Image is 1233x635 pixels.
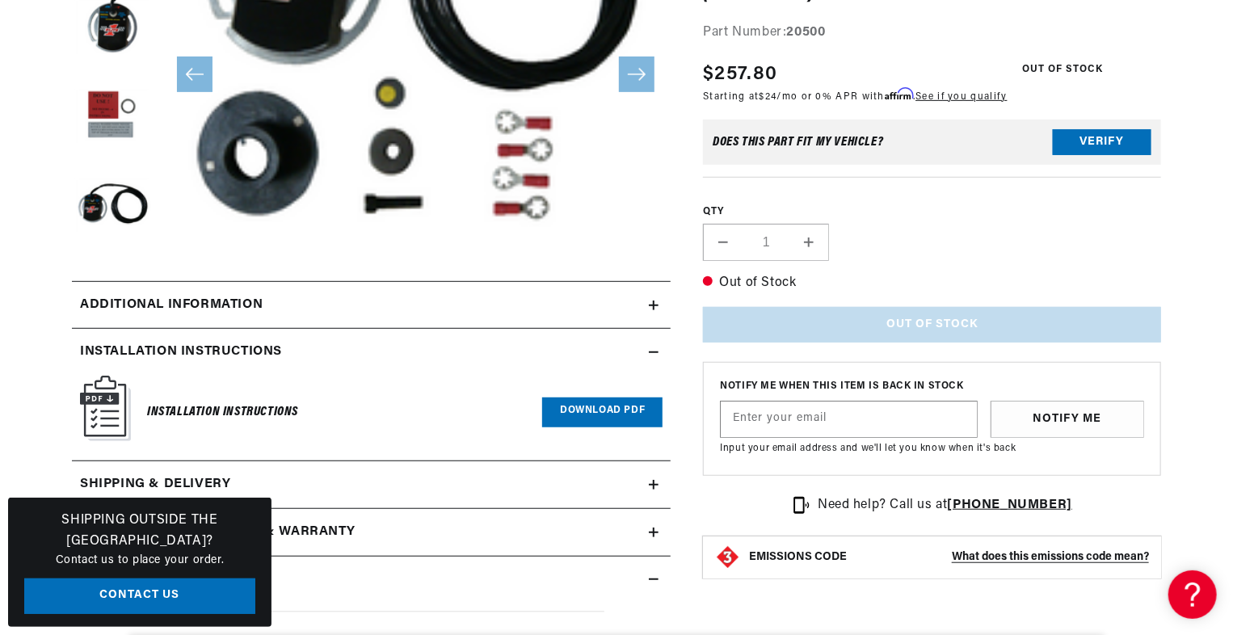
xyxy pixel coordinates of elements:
[542,397,663,427] a: Download PDF
[72,167,153,248] button: Load image 4 in gallery view
[24,552,255,570] p: Contact us to place your order.
[787,26,826,39] strong: 20500
[24,578,255,615] a: Contact Us
[715,545,741,570] img: Emissions code
[72,557,671,603] summary: Reviews
[720,379,1144,394] span: Notify me when this item is back in stock
[619,57,654,92] button: Slide right
[713,136,883,149] div: Does This part fit My vehicle?
[915,92,1007,102] a: See if you qualify - Learn more about Affirm Financing (opens in modal)
[177,57,213,92] button: Slide left
[72,329,671,376] summary: Installation instructions
[991,401,1144,438] button: Notify Me
[72,509,671,556] summary: Returns, Replacements & Warranty
[80,342,282,363] h2: Installation instructions
[952,551,1149,563] strong: What does this emissions code mean?
[720,444,1016,453] span: Input your email address and we'll let you know when it's back
[703,273,1161,294] p: Out of Stock
[721,402,977,437] input: Enter your email
[80,474,230,495] h2: Shipping & Delivery
[760,92,777,102] span: $24
[703,205,1161,219] label: QTY
[1013,60,1112,80] span: Out of Stock
[80,376,131,441] img: Instruction Manual
[1053,129,1151,155] button: Verify
[703,23,1161,44] div: Part Number:
[885,88,913,100] span: Affirm
[749,551,847,563] strong: EMISSIONS CODE
[72,78,153,159] button: Load image 3 in gallery view
[24,511,255,552] h3: Shipping Outside the [GEOGRAPHIC_DATA]?
[818,495,1072,516] p: Need help? Call us at
[948,498,1072,511] a: [PHONE_NUMBER]
[703,60,777,89] span: $257.80
[703,89,1007,104] p: Starting at /mo or 0% APR with .
[80,295,263,316] h2: Additional information
[749,550,1149,565] button: EMISSIONS CODEWhat does this emissions code mean?
[72,282,671,329] summary: Additional information
[72,461,671,508] summary: Shipping & Delivery
[147,402,298,423] h6: Installation Instructions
